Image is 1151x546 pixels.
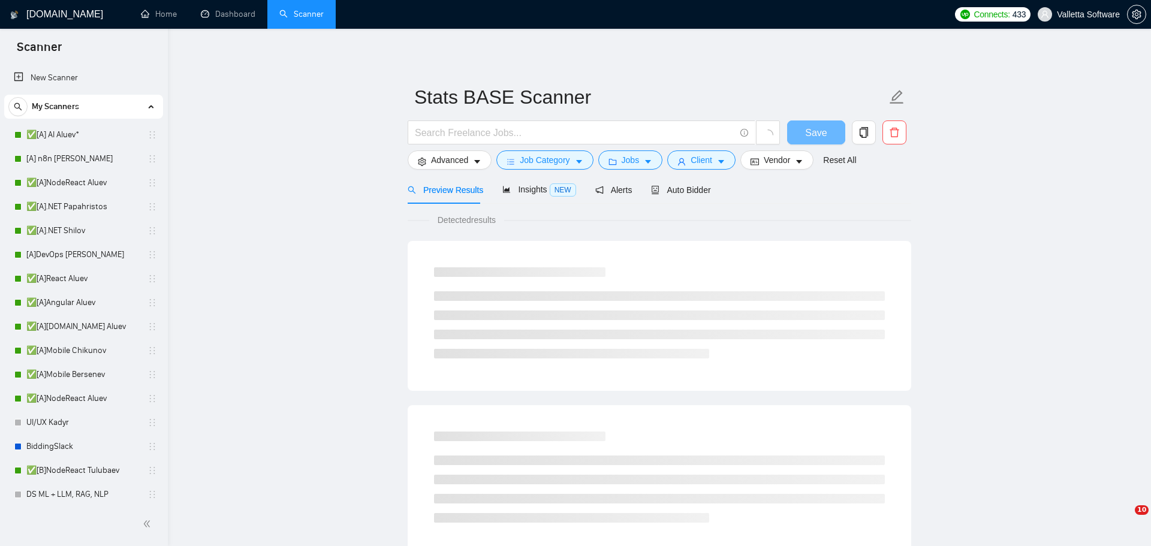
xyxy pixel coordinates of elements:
[575,157,583,166] span: caret-down
[26,147,140,171] a: [A] n8n [PERSON_NAME]
[852,120,876,144] button: copy
[147,250,157,260] span: holder
[147,322,157,331] span: holder
[787,120,845,144] button: Save
[26,291,140,315] a: ✅[A]Angular Aluev
[823,153,856,167] a: Reset All
[143,518,155,530] span: double-left
[1135,505,1149,515] span: 10
[408,150,492,170] button: settingAdvancedcaret-down
[882,120,906,144] button: delete
[677,157,686,166] span: user
[415,125,735,140] input: Search Freelance Jobs...
[667,150,736,170] button: userClientcaret-down
[26,171,140,195] a: ✅[A]NodeReact Aluev
[147,274,157,283] span: holder
[805,125,827,140] span: Save
[595,186,604,194] span: notification
[10,5,19,25] img: logo
[7,38,71,64] span: Scanner
[496,150,593,170] button: barsJob Categorycaret-down
[974,8,1010,21] span: Connects:
[651,185,710,195] span: Auto Bidder
[147,298,157,307] span: holder
[26,315,140,339] a: ✅[A][DOMAIN_NAME] Aluev
[418,157,426,166] span: setting
[795,157,803,166] span: caret-down
[1013,8,1026,21] span: 433
[960,10,970,19] img: upwork-logo.png
[26,387,140,411] a: ✅[A]NodeReact Aluev
[408,186,416,194] span: search
[1127,5,1146,24] button: setting
[889,89,905,105] span: edit
[147,130,157,140] span: holder
[414,82,887,112] input: Scanner name...
[147,346,157,355] span: holder
[764,153,790,167] span: Vendor
[147,154,157,164] span: holder
[507,157,515,166] span: bars
[147,418,157,427] span: holder
[717,157,725,166] span: caret-down
[502,185,511,194] span: area-chart
[201,9,255,19] a: dashboardDashboard
[691,153,712,167] span: Client
[26,435,140,458] a: BiddingSlack
[9,102,27,111] span: search
[740,129,748,137] span: info-circle
[520,153,570,167] span: Job Category
[26,123,140,147] a: ✅[A] AI Aluev*
[14,66,153,90] a: New Scanner
[598,150,663,170] button: folderJobscaret-down
[147,202,157,212] span: holder
[279,9,324,19] a: searchScanner
[26,195,140,219] a: ✅[A].NET Papahristos
[651,186,659,194] span: robot
[26,267,140,291] a: ✅[A]React Aluev
[26,339,140,363] a: ✅[A]Mobile Chikunov
[852,127,875,138] span: copy
[147,226,157,236] span: holder
[740,150,813,170] button: idcardVendorcaret-down
[751,157,759,166] span: idcard
[608,157,617,166] span: folder
[147,178,157,188] span: holder
[644,157,652,166] span: caret-down
[147,370,157,379] span: holder
[26,482,140,506] a: DS ML + LLM, RAG, NLP
[763,129,773,140] span: loading
[408,185,483,195] span: Preview Results
[473,157,481,166] span: caret-down
[26,411,140,435] a: UI/UX Kadyr
[1127,10,1146,19] a: setting
[550,183,576,197] span: NEW
[26,458,140,482] a: ✅[B]NodeReact Tulubaev
[141,9,177,19] a: homeHome
[4,66,163,90] li: New Scanner
[26,243,140,267] a: [A]DevOps [PERSON_NAME]
[26,363,140,387] a: ✅[A]Mobile Bersenev
[883,127,906,138] span: delete
[595,185,632,195] span: Alerts
[1110,505,1139,534] iframe: Intercom live chat
[8,97,28,116] button: search
[1128,10,1146,19] span: setting
[32,95,79,119] span: My Scanners
[431,153,468,167] span: Advanced
[622,153,640,167] span: Jobs
[26,219,140,243] a: ✅[A].NET Shilov
[429,213,504,227] span: Detected results
[147,490,157,499] span: holder
[147,394,157,403] span: holder
[147,466,157,475] span: holder
[147,442,157,451] span: holder
[502,185,575,194] span: Insights
[1041,10,1049,19] span: user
